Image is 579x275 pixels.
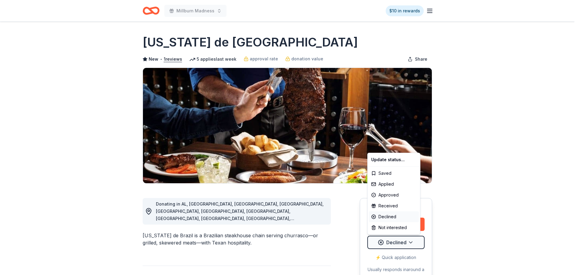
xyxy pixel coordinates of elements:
div: Update status... [369,154,419,165]
div: Saved [369,168,419,179]
div: Approved [369,190,419,200]
div: Received [369,200,419,211]
div: Not interested [369,222,419,233]
div: Declined [369,211,419,222]
div: Applied [369,179,419,190]
span: Millburn Madness [176,7,214,14]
